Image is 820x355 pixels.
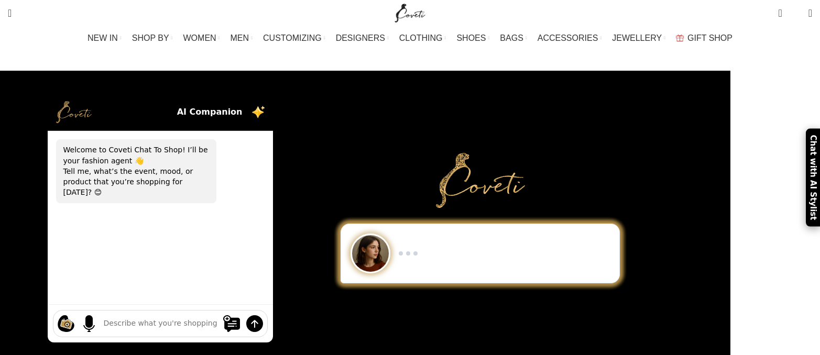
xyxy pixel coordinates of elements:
div: Main navigation [3,28,817,49]
span: ACCESSORIES [538,33,598,43]
span: CUSTOMIZING [263,33,322,43]
a: CLOTHING [399,28,446,49]
a: SHOP BY [132,28,173,49]
a: MEN [231,28,253,49]
a: WOMEN [183,28,220,49]
a: DESIGNERS [336,28,389,49]
a: CUSTOMIZING [263,28,325,49]
span: GIFT SHOP [687,33,732,43]
img: GiftBag [676,35,684,41]
a: GIFT SHOP [676,28,732,49]
span: 0 [792,10,800,18]
a: Search [3,3,17,24]
span: 0 [779,5,787,13]
span: JEWELLERY [612,33,662,43]
a: NEW IN [88,28,122,49]
div: My Wishlist [790,3,801,24]
span: MEN [231,33,249,43]
a: 0 [773,3,787,24]
span: SHOP BY [132,33,169,43]
span: DESIGNERS [336,33,385,43]
span: WOMEN [183,33,216,43]
img: Primary Gold [436,153,525,207]
a: BAGS [500,28,527,49]
span: SHOES [456,33,486,43]
div: Chat to Shop demo [333,224,627,283]
span: NEW IN [88,33,118,43]
a: JEWELLERY [612,28,665,49]
span: CLOTHING [399,33,443,43]
a: Site logo [392,8,428,17]
a: ACCESSORIES [538,28,602,49]
a: SHOES [456,28,489,49]
span: BAGS [500,33,523,43]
